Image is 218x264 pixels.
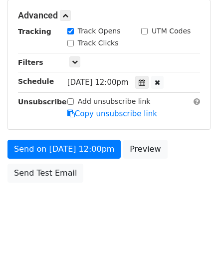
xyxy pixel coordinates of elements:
a: Send on [DATE] 12:00pm [7,140,121,159]
a: Copy unsubscribe link [67,109,157,118]
label: Track Clicks [78,38,119,48]
iframe: Chat Widget [168,216,218,264]
label: Add unsubscribe link [78,96,151,107]
h5: Advanced [18,10,200,21]
strong: Filters [18,58,43,66]
a: Send Test Email [7,164,83,183]
span: [DATE] 12:00pm [67,78,129,87]
label: Track Opens [78,26,121,36]
a: Preview [123,140,167,159]
label: UTM Codes [152,26,191,36]
strong: Unsubscribe [18,98,67,106]
strong: Tracking [18,27,51,35]
strong: Schedule [18,77,54,85]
